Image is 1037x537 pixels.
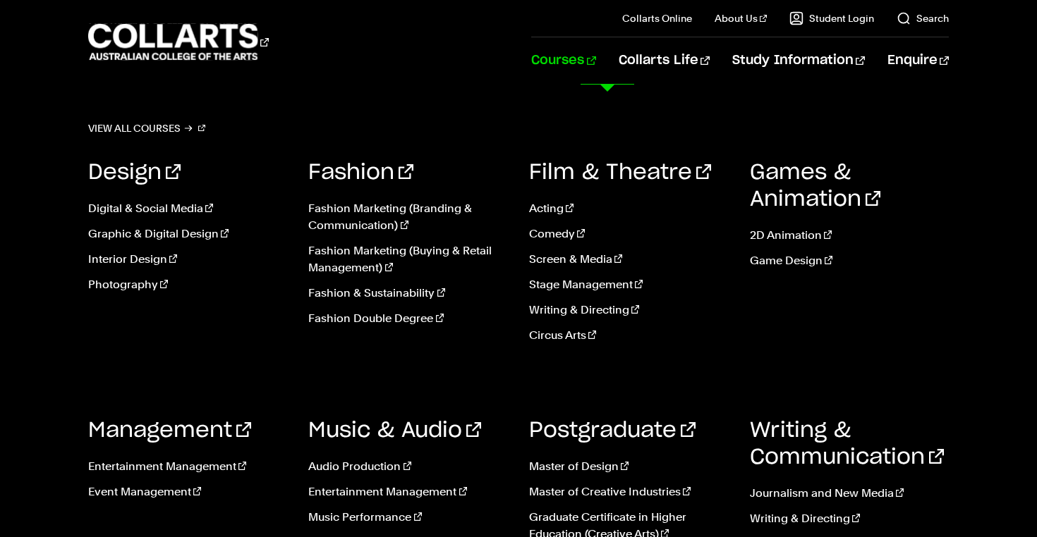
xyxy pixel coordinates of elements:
[789,11,874,25] a: Student Login
[750,420,944,468] a: Writing & Communication
[732,37,865,84] a: Study Information
[88,22,269,62] div: Go to homepage
[529,200,729,217] a: Acting
[619,37,710,84] a: Collarts Life
[715,11,767,25] a: About Us
[750,252,950,269] a: Game Design
[88,483,288,500] a: Event Management
[88,458,288,475] a: Entertainment Management
[308,458,508,475] a: Audio Production
[622,11,692,25] a: Collarts Online
[887,37,949,84] a: Enquire
[529,162,711,183] a: Film & Theatre
[750,162,880,210] a: Games & Animation
[750,227,950,244] a: 2D Animation
[88,226,288,242] a: Graphic & Digital Design
[897,11,949,25] a: Search
[308,285,508,302] a: Fashion & Sustainability
[529,420,696,441] a: Postgraduate
[308,310,508,327] a: Fashion Double Degree
[529,251,729,268] a: Screen & Media
[308,509,508,526] a: Music Performance
[88,420,251,441] a: Management
[308,420,481,441] a: Music & Audio
[88,118,205,138] a: View all courses
[308,483,508,500] a: Entertainment Management
[529,327,729,344] a: Circus Arts
[529,276,729,293] a: Stage Management
[88,251,288,268] a: Interior Design
[750,485,950,502] a: Journalism and New Media
[529,302,729,319] a: Writing & Directing
[529,226,729,242] a: Comedy
[308,242,508,276] a: Fashion Marketing (Buying & Retail Management)
[529,483,729,500] a: Master of Creative Industries
[88,162,181,183] a: Design
[88,200,288,217] a: Digital & Social Media
[308,200,508,234] a: Fashion Marketing (Branding & Communication)
[531,37,595,84] a: Courses
[308,162,413,183] a: Fashion
[88,276,288,293] a: Photography
[529,458,729,475] a: Master of Design
[750,510,950,527] a: Writing & Directing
